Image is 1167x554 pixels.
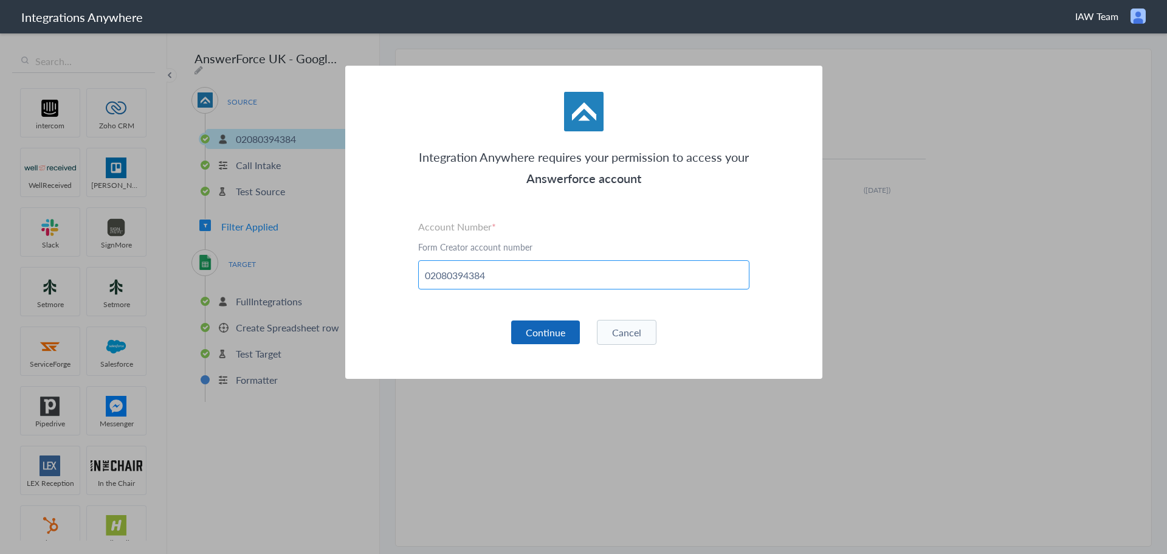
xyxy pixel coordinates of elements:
[597,320,656,345] button: Cancel
[418,147,749,168] p: Integration Anywhere requires your permission to access your
[511,320,580,344] button: Continue
[418,220,749,234] label: Account Number
[418,241,749,253] p: Form Creator account number
[564,92,604,131] img: af-app-logo.svg
[1075,9,1118,23] span: IAW Team
[21,9,143,26] h1: Integrations Anywhere
[1131,9,1146,24] img: user.png
[418,168,749,189] h3: Answerforce account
